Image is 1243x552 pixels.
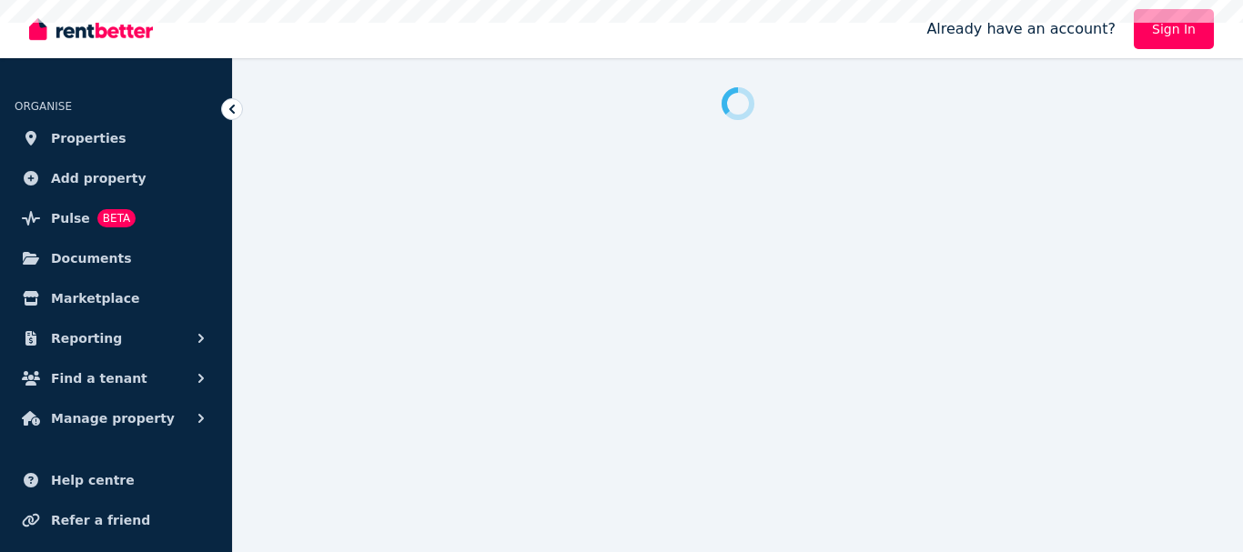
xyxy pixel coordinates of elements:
a: Marketplace [15,280,217,316]
span: ORGANISE [15,100,72,113]
img: RentBetter [29,15,153,43]
span: Already have an account? [926,18,1116,40]
span: Find a tenant [51,367,147,389]
span: Refer a friend [51,509,150,531]
span: Documents [51,247,132,269]
span: Pulse [51,207,90,229]
span: Add property [51,167,147,189]
button: Find a tenant [15,360,217,396]
span: BETA [97,209,136,227]
a: Properties [15,120,217,156]
span: Marketplace [51,287,139,309]
a: Add property [15,160,217,196]
a: Sign In [1134,9,1214,49]
button: Manage property [15,400,217,437]
button: Reporting [15,320,217,356]
a: Help centre [15,462,217,498]
a: Documents [15,240,217,276]
span: Manage property [51,407,175,429]
span: Properties [51,127,126,149]
span: Help centre [51,469,135,491]
a: Refer a friend [15,502,217,538]
span: Reporting [51,327,122,349]
a: PulseBETA [15,200,217,236]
